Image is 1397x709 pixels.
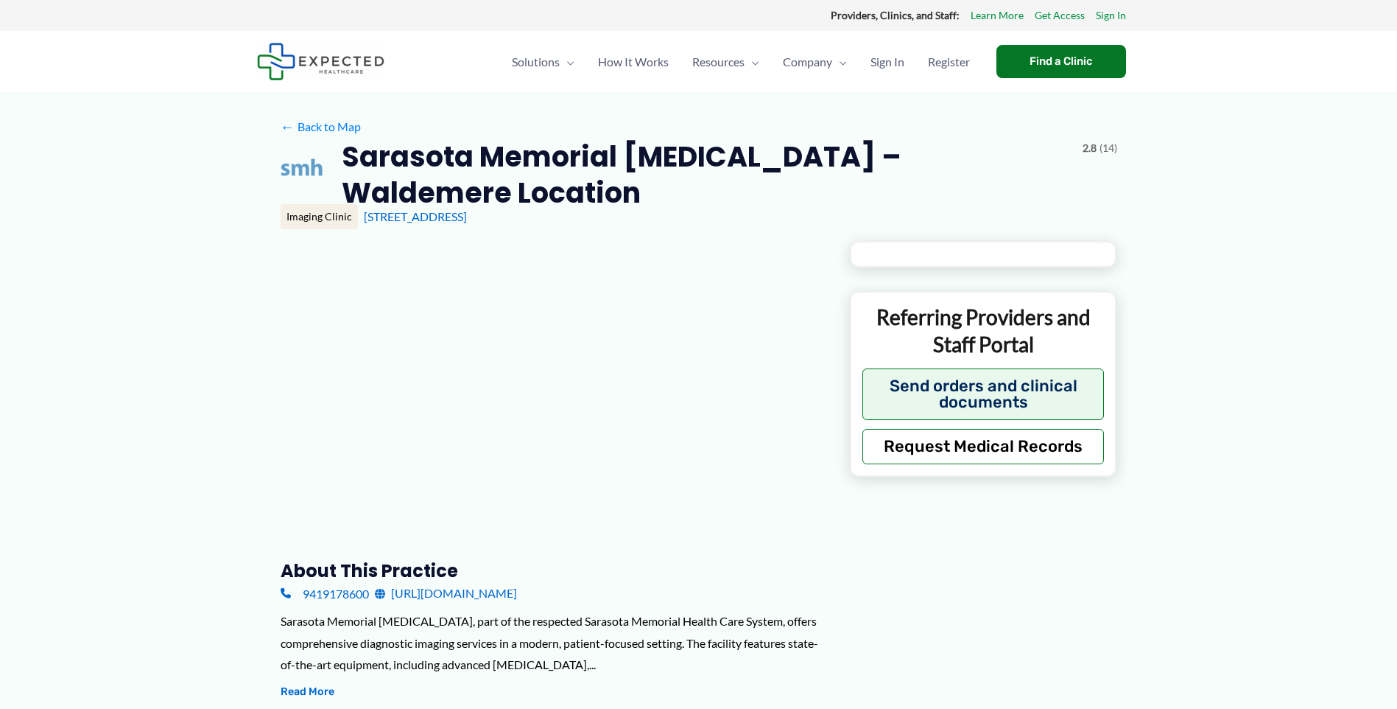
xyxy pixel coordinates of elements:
[862,429,1105,464] button: Request Medical Records
[832,36,847,88] span: Menu Toggle
[281,119,295,133] span: ←
[745,36,759,88] span: Menu Toggle
[928,36,970,88] span: Register
[281,116,361,138] a: ←Back to Map
[560,36,574,88] span: Menu Toggle
[281,204,358,229] div: Imaging Clinic
[862,304,1105,357] p: Referring Providers and Staff Portal
[996,45,1126,78] a: Find a Clinic
[281,559,826,582] h3: About this practice
[586,36,680,88] a: How It Works
[862,369,1105,420] button: Send orders and clinical documents
[771,36,859,88] a: CompanyMenu Toggle
[375,582,517,604] a: [URL][DOMAIN_NAME]
[1096,6,1126,25] a: Sign In
[364,209,467,223] a: [STREET_ADDRESS]
[1083,139,1097,158] span: 2.8
[512,36,560,88] span: Solutions
[500,36,586,88] a: SolutionsMenu Toggle
[257,43,384,80] img: Expected Healthcare Logo - side, dark font, small
[281,683,334,701] button: Read More
[692,36,745,88] span: Resources
[971,6,1024,25] a: Learn More
[916,36,982,88] a: Register
[870,36,904,88] span: Sign In
[831,9,960,21] strong: Providers, Clinics, and Staff:
[680,36,771,88] a: ResourcesMenu Toggle
[1035,6,1085,25] a: Get Access
[1099,139,1117,158] span: (14)
[281,582,369,604] a: 9419178600
[500,36,982,88] nav: Primary Site Navigation
[859,36,916,88] a: Sign In
[281,610,826,676] div: Sarasota Memorial [MEDICAL_DATA], part of the respected Sarasota Memorial Health Care System, off...
[598,36,669,88] span: How It Works
[783,36,832,88] span: Company
[342,139,1071,212] h2: Sarasota Memorial [MEDICAL_DATA] – Waldemere Location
